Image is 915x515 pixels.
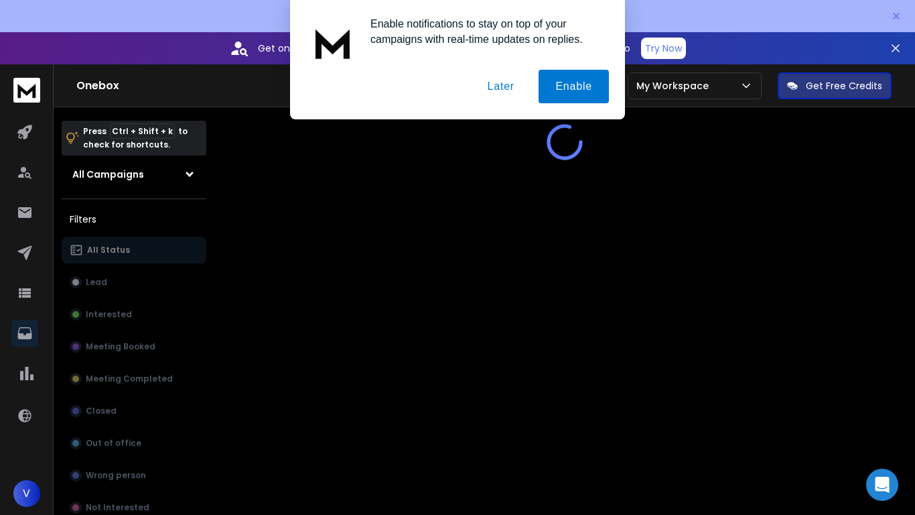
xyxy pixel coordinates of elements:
button: V [13,480,40,507]
div: Open Intercom Messenger [866,469,898,501]
button: Enable [539,70,609,103]
span: Ctrl + Shift + k [110,123,175,139]
img: notification icon [306,16,360,70]
p: Press to check for shortcuts. [83,125,188,152]
div: Enable notifications to stay on top of your campaigns with real-time updates on replies. [360,16,609,47]
button: Later [470,70,531,103]
h1: All Campaigns [72,168,144,181]
h3: Filters [62,210,206,229]
button: All Campaigns [62,161,206,188]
